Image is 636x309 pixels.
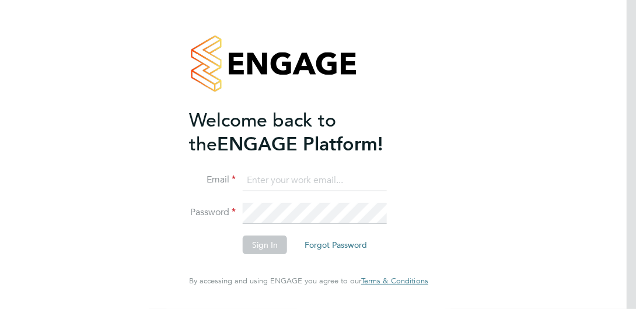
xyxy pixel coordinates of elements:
[189,174,236,186] label: Email
[361,276,428,286] a: Terms & Conditions
[189,206,236,219] label: Password
[361,276,428,286] span: Terms & Conditions
[243,170,387,191] input: Enter your work email...
[295,236,376,254] button: Forgot Password
[189,108,417,156] h2: ENGAGE Platform!
[189,109,336,156] span: Welcome back to the
[189,276,428,286] span: By accessing and using ENGAGE you agree to our
[243,236,287,254] button: Sign In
